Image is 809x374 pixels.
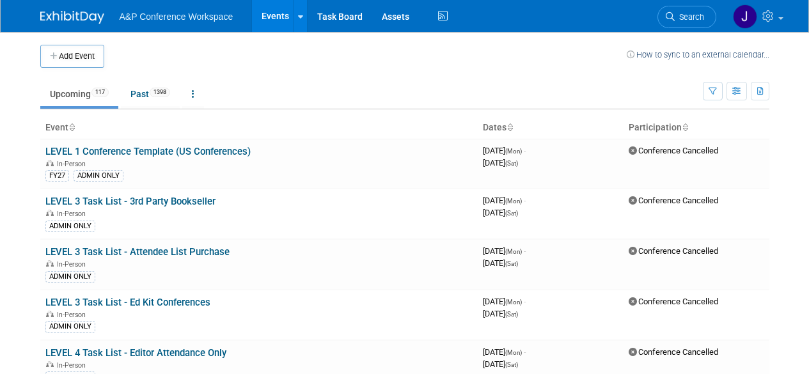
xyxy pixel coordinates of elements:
span: (Mon) [505,248,522,255]
th: Dates [478,117,624,139]
img: In-Person Event [46,361,54,368]
a: LEVEL 3 Task List - 3rd Party Bookseller [45,196,216,207]
span: (Mon) [505,349,522,356]
a: LEVEL 1 Conference Template (US Conferences) [45,146,251,157]
button: Add Event [40,45,104,68]
a: Sort by Event Name [68,122,75,132]
span: Conference Cancelled [629,146,718,155]
a: LEVEL 3 Task List - Ed Kit Conferences [45,297,210,308]
span: In-Person [57,210,90,218]
span: (Mon) [505,198,522,205]
div: ADMIN ONLY [45,271,95,283]
span: (Sat) [505,311,518,318]
span: [DATE] [483,309,518,318]
span: [DATE] [483,359,518,369]
span: [DATE] [483,158,518,168]
a: Upcoming117 [40,82,118,106]
th: Event [40,117,478,139]
span: [DATE] [483,196,526,205]
span: - [524,196,526,205]
a: LEVEL 4 Task List - Editor Attendance Only [45,347,226,359]
span: - [524,297,526,306]
span: [DATE] [483,347,526,357]
span: - [524,146,526,155]
img: In-Person Event [46,210,54,216]
span: (Sat) [505,210,518,217]
span: Conference Cancelled [629,347,718,357]
span: (Mon) [505,299,522,306]
img: In-Person Event [46,160,54,166]
span: Conference Cancelled [629,297,718,306]
span: Conference Cancelled [629,246,718,256]
span: [DATE] [483,297,526,306]
div: FY27 [45,170,69,182]
span: [DATE] [483,146,526,155]
img: In-Person Event [46,260,54,267]
span: - [524,246,526,256]
div: ADMIN ONLY [45,321,95,332]
span: [DATE] [483,208,518,217]
img: In-Person Event [46,311,54,317]
span: In-Person [57,260,90,269]
div: ADMIN ONLY [74,170,123,182]
span: (Sat) [505,260,518,267]
span: A&P Conference Workspace [120,12,233,22]
span: 1398 [150,88,170,97]
span: Conference Cancelled [629,196,718,205]
span: [DATE] [483,246,526,256]
a: Search [657,6,716,28]
span: (Sat) [505,361,518,368]
a: Sort by Start Date [507,122,513,132]
div: ADMIN ONLY [45,221,95,232]
img: Joseph Parry [733,4,757,29]
span: In-Person [57,311,90,319]
span: 117 [91,88,109,97]
span: In-Person [57,361,90,370]
a: How to sync to an external calendar... [627,50,769,59]
span: Search [675,12,704,22]
span: (Mon) [505,148,522,155]
th: Participation [624,117,769,139]
span: [DATE] [483,258,518,268]
a: Past1398 [121,82,180,106]
img: ExhibitDay [40,11,104,24]
span: In-Person [57,160,90,168]
span: (Sat) [505,160,518,167]
a: Sort by Participation Type [682,122,688,132]
span: - [524,347,526,357]
a: LEVEL 3 Task List - Attendee List Purchase [45,246,230,258]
